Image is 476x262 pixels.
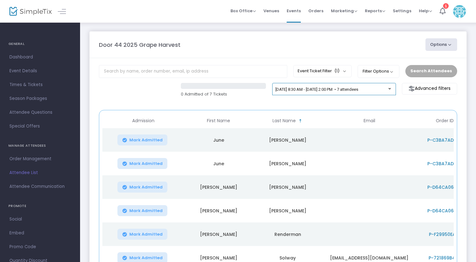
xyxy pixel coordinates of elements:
[429,255,461,261] span: P-721869B4-D
[253,199,322,222] td: [PERSON_NAME]
[365,8,385,14] span: Reports
[419,8,432,14] span: Help
[129,185,163,190] span: Mark Admitted
[8,38,72,50] h4: GENERAL
[331,8,357,14] span: Marketing
[9,169,71,177] span: Attendee List
[408,85,415,92] img: filter
[9,67,71,75] span: Event Details
[8,200,72,212] h4: PROMOTE
[129,208,163,213] span: Mark Admitted
[9,95,71,103] span: Season Packages
[9,81,71,89] span: Times & Tickets
[99,65,287,78] input: Search by name, order number, email, ip address
[184,175,253,199] td: [PERSON_NAME]
[429,231,460,237] span: P-F29950EA-F
[298,118,303,123] span: Sortable
[129,138,163,143] span: Mark Admitted
[117,229,168,240] button: Mark Admitted
[184,222,253,246] td: [PERSON_NAME]
[287,3,301,19] span: Events
[358,65,399,78] button: Filter Options
[253,152,322,175] td: [PERSON_NAME]
[132,118,154,123] span: Admission
[99,41,181,49] m-panel-title: Door 44 2025 Grape Harvest
[308,3,323,19] span: Orders
[9,53,71,61] span: Dashboard
[9,243,71,251] span: Promo Code
[293,65,352,77] button: Event Ticket Filter(1)
[117,205,168,216] button: Mark Admitted
[427,184,462,190] span: P-D64CA069-3
[436,118,454,123] span: Order ID
[117,158,168,169] button: Mark Admitted
[427,161,462,167] span: P-C3BA7AD6-A
[117,182,168,193] button: Mark Admitted
[9,229,71,237] span: Embed
[443,3,449,9] div: 1
[181,91,266,97] p: 0 Admitted of 7 Tickets
[129,232,163,237] span: Mark Admitted
[184,128,253,152] td: June
[9,122,71,130] span: Special Offers
[427,208,462,214] span: P-D64CA069-3
[263,3,279,19] span: Venues
[9,215,71,223] span: Social
[273,118,296,123] span: Last Name
[253,222,322,246] td: Renderman
[9,183,71,191] span: Attendee Communication
[129,161,163,166] span: Mark Admitted
[427,137,462,143] span: P-C3BA7AD6-A
[334,68,339,74] span: (1)
[393,3,411,19] span: Settings
[8,139,72,152] h4: MANAGE ATTENDEES
[425,38,457,51] button: Options
[275,87,358,92] span: [DATE] 8:30 AM - [DATE] 2:00 PM • 7 attendees
[253,175,322,199] td: [PERSON_NAME]
[184,199,253,222] td: [PERSON_NAME]
[253,128,322,152] td: [PERSON_NAME]
[9,108,71,117] span: Attendee Questions
[9,155,71,163] span: Order Management
[184,152,253,175] td: June
[129,255,163,260] span: Mark Admitted
[207,118,230,123] span: First Name
[364,118,375,123] span: Email
[117,134,168,145] button: Mark Admitted
[230,8,256,14] span: Box Office
[402,83,457,95] m-button: Advanced filters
